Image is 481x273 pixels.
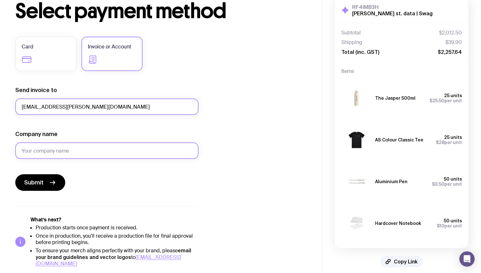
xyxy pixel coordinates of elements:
[394,258,418,264] span: Copy Link
[341,39,362,46] span: Shipping
[15,142,199,159] input: Your company name
[444,134,462,140] span: 25 units
[432,182,462,187] span: per unit
[15,86,57,94] label: Send invoice to
[352,4,433,10] h3: RF4IMB3H
[341,68,462,75] h4: Items
[459,251,475,267] div: Open Intercom Messenger
[444,93,462,98] span: 25 units
[352,10,433,17] h2: [PERSON_NAME] st. data | Swag
[436,140,462,145] span: per unit
[15,1,307,21] h1: Select payment method
[437,223,462,228] span: per unit
[341,49,379,55] span: Total (inc. GST)
[36,254,181,267] a: [EMAIL_ADDRESS][DOMAIN_NAME]
[438,49,462,55] span: $2,257.64
[444,218,462,223] span: 50 units
[88,43,131,51] span: Invoice or Account
[375,221,421,226] h3: Hardcover Notebook
[436,140,444,145] span: $28
[15,130,58,138] label: Company name
[36,233,199,246] li: Once in production, you'll receive a production file for final approval before printing begins.
[341,30,361,36] span: Subtotal
[375,137,423,142] h3: AS Colour Classic Tee
[437,223,444,228] span: $10
[15,174,65,191] button: Submit
[429,98,444,103] span: $25.50
[36,225,199,231] li: Production starts once payment is received.
[24,179,44,186] span: Submit
[429,98,462,103] span: per unit
[432,182,444,187] span: $3.50
[22,43,33,51] span: Card
[15,98,199,115] input: accounts@company.com
[375,179,408,184] h3: Aluminium Pen
[375,95,415,100] h3: The Jasper 500ml
[444,176,462,182] span: 50 units
[380,255,423,267] button: Copy Link
[31,217,199,223] h5: What’s next?
[439,30,462,36] span: $2,012.50
[36,247,199,267] li: To ensure your merch aligns perfectly with your brand, please to
[445,39,462,46] span: $39.90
